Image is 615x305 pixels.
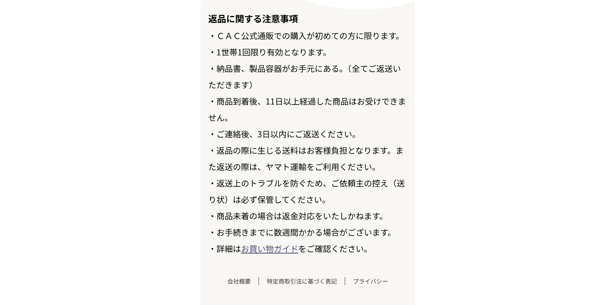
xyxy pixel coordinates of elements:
span: 返品に関する注意事項 [208,12,298,25]
a: プライバシー [345,277,396,285]
div: ・ＣＡＣ公式通販での購入が初めての方に限ります。 ・1世帯1回限り有効となります。 ・納品書、製品容器がお手元にある。（全てご返送いただきます） ・商品到着後、11日以上経過した商品はお受けでき... [200,9,415,257]
a: 会社概要 [220,277,259,285]
a: 特定商取引法に基づく表記 [259,277,345,285]
a: お買い物ガイド [241,243,298,254]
